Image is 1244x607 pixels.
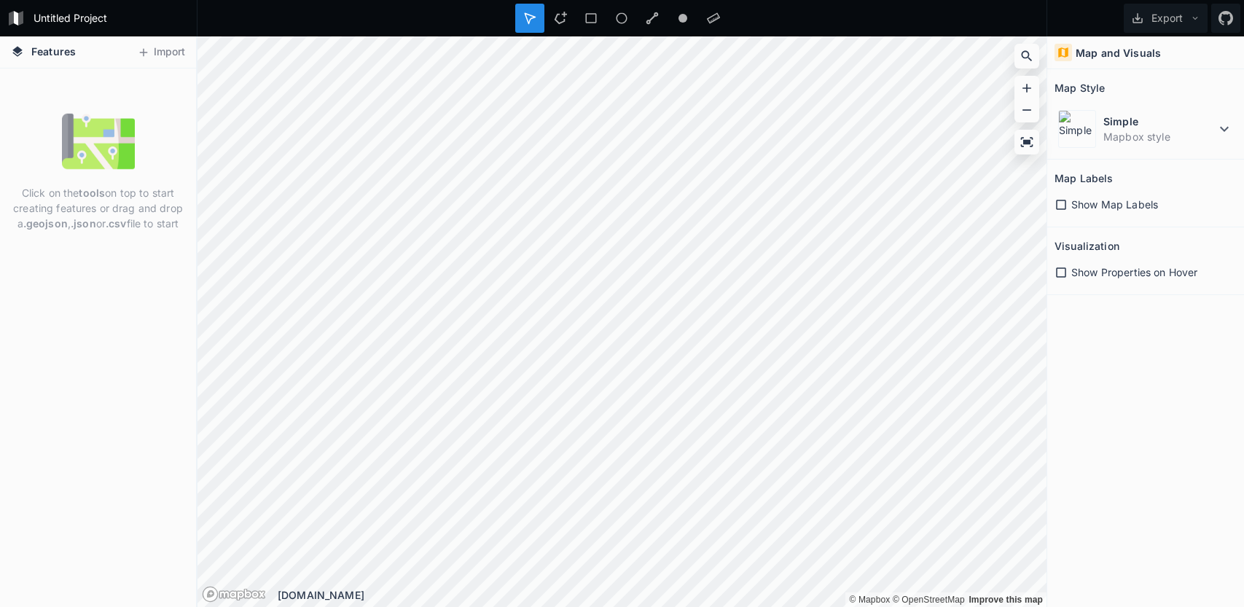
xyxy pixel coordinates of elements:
[23,217,68,230] strong: .geojson
[1071,197,1158,212] span: Show Map Labels
[1071,265,1197,280] span: Show Properties on Hover
[79,187,105,199] strong: tools
[130,41,192,64] button: Import
[1103,129,1216,144] dd: Mapbox style
[71,217,96,230] strong: .json
[31,44,76,59] span: Features
[1076,45,1161,60] h4: Map and Visuals
[11,185,185,231] p: Click on the on top to start creating features or drag and drop a , or file to start
[1103,114,1216,129] dt: Simple
[106,217,127,230] strong: .csv
[278,587,1047,603] div: [DOMAIN_NAME]
[1058,110,1096,148] img: Simple
[1055,235,1119,257] h2: Visualization
[849,595,890,605] a: Mapbox
[969,595,1043,605] a: Map feedback
[1055,167,1113,189] h2: Map Labels
[62,105,135,178] img: empty
[202,586,266,603] a: Mapbox logo
[1124,4,1208,33] button: Export
[1055,77,1105,99] h2: Map Style
[893,595,965,605] a: OpenStreetMap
